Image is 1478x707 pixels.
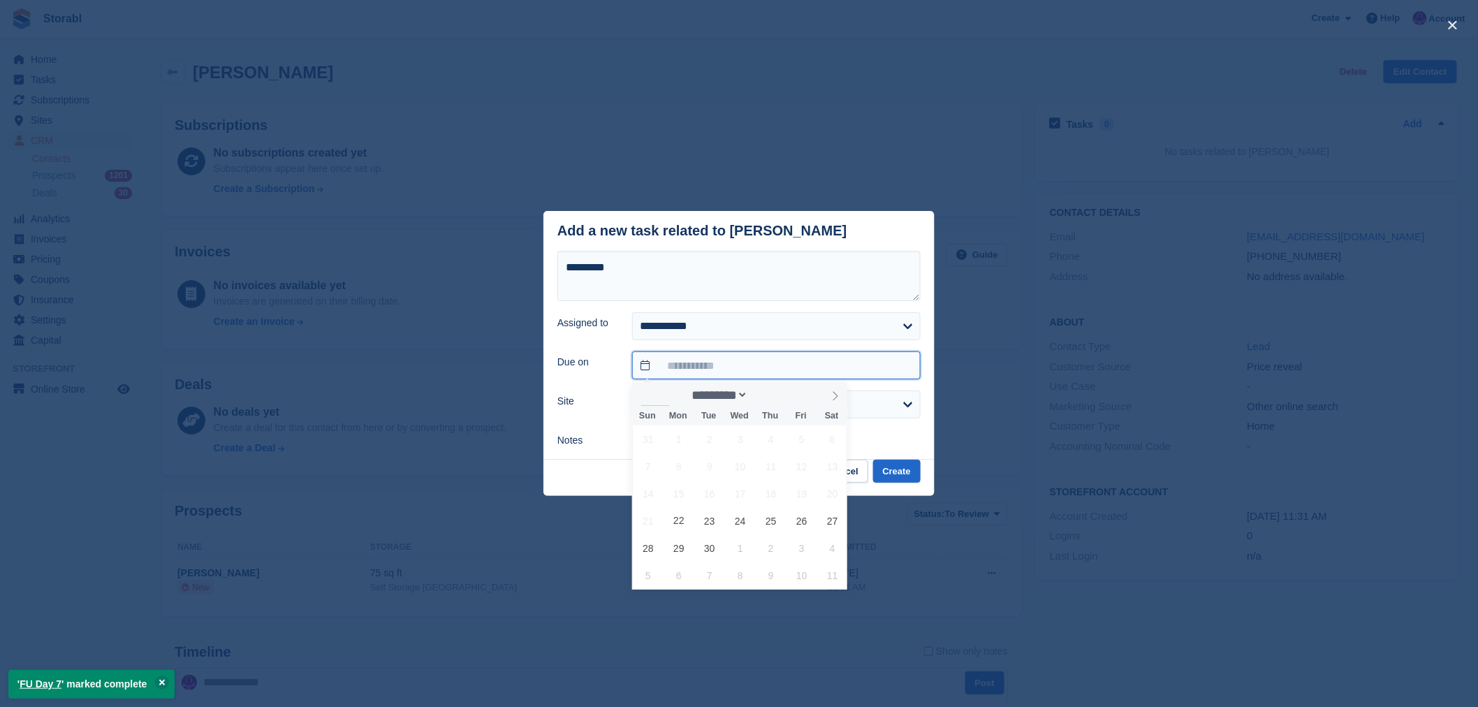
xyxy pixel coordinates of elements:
[634,480,661,507] span: September 14, 2025
[687,388,749,402] select: Month
[726,425,754,453] span: September 3, 2025
[788,507,815,534] span: September 26, 2025
[696,562,723,589] span: October 7, 2025
[788,534,815,562] span: October 3, 2025
[557,355,615,370] label: Due on
[788,480,815,507] span: September 19, 2025
[748,388,792,402] input: Year
[696,425,723,453] span: September 2, 2025
[634,562,661,589] span: October 5, 2025
[8,670,175,699] p: ' ' marked complete
[788,453,815,480] span: September 12, 2025
[786,411,817,421] span: Fri
[726,480,754,507] span: September 17, 2025
[557,433,615,448] label: Notes
[634,534,661,562] span: September 28, 2025
[726,453,754,480] span: September 10, 2025
[665,507,692,534] span: September 22, 2025
[788,562,815,589] span: October 10, 2025
[696,507,723,534] span: September 23, 2025
[694,411,724,421] span: Tue
[757,453,784,480] span: September 11, 2025
[557,394,615,409] label: Site
[557,316,615,330] label: Assigned to
[665,562,692,589] span: October 6, 2025
[557,223,847,239] div: Add a new task related to [PERSON_NAME]
[819,453,846,480] span: September 13, 2025
[726,534,754,562] span: October 1, 2025
[755,411,786,421] span: Thu
[726,507,754,534] span: September 24, 2025
[634,425,661,453] span: August 31, 2025
[757,562,784,589] span: October 9, 2025
[696,534,723,562] span: September 30, 2025
[757,534,784,562] span: October 2, 2025
[665,425,692,453] span: September 1, 2025
[1442,14,1464,36] button: close
[819,507,846,534] span: September 27, 2025
[757,480,784,507] span: September 18, 2025
[819,562,846,589] span: October 11, 2025
[634,453,661,480] span: September 7, 2025
[665,480,692,507] span: September 15, 2025
[696,480,723,507] span: September 16, 2025
[696,453,723,480] span: September 9, 2025
[817,411,847,421] span: Sat
[663,411,694,421] span: Mon
[665,453,692,480] span: September 8, 2025
[873,460,921,483] button: Create
[20,678,61,690] a: FU Day 7
[632,411,663,421] span: Sun
[757,507,784,534] span: September 25, 2025
[724,411,755,421] span: Wed
[819,480,846,507] span: September 20, 2025
[819,534,846,562] span: October 4, 2025
[665,534,692,562] span: September 29, 2025
[634,507,661,534] span: September 21, 2025
[726,562,754,589] span: October 8, 2025
[757,425,784,453] span: September 4, 2025
[819,425,846,453] span: September 6, 2025
[788,425,815,453] span: September 5, 2025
